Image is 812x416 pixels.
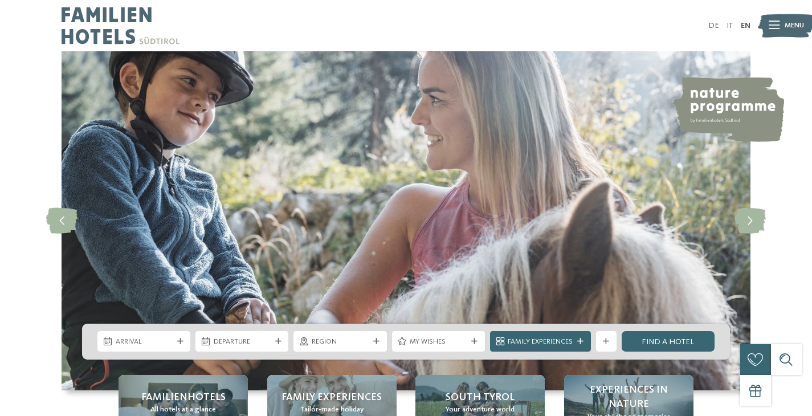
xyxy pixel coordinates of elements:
span: Menu [785,21,804,31]
span: My wishes [410,337,467,347]
span: Arrival [116,337,173,347]
span: Tailor-made holiday [300,405,364,415]
a: IT [727,22,733,30]
a: EN [741,22,750,30]
img: Familienhotels Südtirol: The happy family places! [62,51,750,390]
span: Region [312,337,369,347]
span: Family Experiences [508,337,573,347]
img: nature programme by Familienhotels Südtirol [671,77,784,142]
span: Experiences in nature [574,383,683,411]
span: Family Experiences [281,390,382,405]
span: South Tyrol [446,390,515,405]
span: Familienhotels [141,390,226,405]
span: All hotels at a glance [150,405,216,415]
span: Departure [214,337,271,347]
a: Find a hotel [622,331,715,352]
span: Your adventure world [446,405,515,415]
a: DE [708,22,719,30]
